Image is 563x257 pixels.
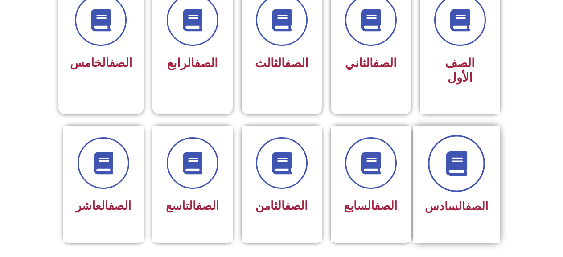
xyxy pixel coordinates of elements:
[285,56,308,70] a: الصف
[374,199,397,212] a: الصف
[196,199,219,212] a: الصف
[345,56,397,70] span: الثاني
[425,200,488,213] span: السادس
[255,199,308,212] span: الثامن
[465,200,488,213] a: الصف
[194,56,218,70] a: الصف
[70,56,132,69] span: الخامس
[109,56,132,69] a: الصف
[445,56,475,85] span: الصف الأول
[167,56,218,70] span: الرابع
[166,199,219,212] span: التاسع
[108,199,131,212] a: الصف
[255,56,308,70] span: الثالث
[76,199,131,212] span: العاشر
[344,199,397,212] span: السابع
[285,199,308,212] a: الصف
[373,56,397,70] a: الصف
